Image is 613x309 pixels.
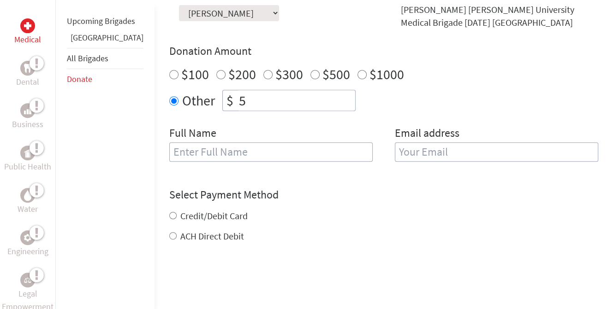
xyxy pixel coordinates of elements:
[228,65,256,83] label: $200
[24,64,31,72] img: Dental
[18,188,38,216] a: WaterWater
[169,142,373,162] input: Enter Full Name
[395,142,598,162] input: Your Email
[67,48,143,69] li: All Brigades
[181,65,209,83] label: $100
[322,65,350,83] label: $500
[169,126,216,142] label: Full Name
[401,3,598,29] div: [PERSON_NAME] [PERSON_NAME] University Medical Brigade [DATE] [GEOGRAPHIC_DATA]
[67,69,143,89] li: Donate
[20,18,35,33] div: Medical
[24,107,31,114] img: Business
[20,61,35,76] div: Dental
[18,203,38,216] p: Water
[16,61,39,88] a: DentalDental
[169,187,598,202] h4: Select Payment Method
[20,146,35,160] div: Public Health
[169,261,309,297] iframe: reCAPTCHA
[4,146,51,173] a: Public HealthPublic Health
[24,22,31,29] img: Medical
[24,277,31,283] img: Legal Empowerment
[223,90,237,111] div: $
[20,188,35,203] div: Water
[14,18,41,46] a: MedicalMedical
[20,273,35,287] div: Legal Empowerment
[395,126,459,142] label: Email address
[67,11,143,31] li: Upcoming Brigades
[24,234,31,241] img: Engineering
[12,118,43,131] p: Business
[12,103,43,131] a: BusinessBusiness
[182,90,215,111] label: Other
[67,16,135,26] a: Upcoming Brigades
[71,32,143,43] a: [GEOGRAPHIC_DATA]
[237,90,355,111] input: Enter Amount
[180,230,244,242] label: ACH Direct Debit
[14,33,41,46] p: Medical
[67,53,108,64] a: All Brigades
[169,44,598,58] h4: Donation Amount
[369,65,404,83] label: $1000
[7,230,48,258] a: EngineeringEngineering
[180,210,248,222] label: Credit/Debit Card
[7,245,48,258] p: Engineering
[20,103,35,118] div: Business
[16,76,39,88] p: Dental
[67,31,143,48] li: Guatemala
[24,190,31,200] img: Water
[67,74,92,84] a: Donate
[275,65,303,83] label: $300
[20,230,35,245] div: Engineering
[24,148,31,157] img: Public Health
[4,160,51,173] p: Public Health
